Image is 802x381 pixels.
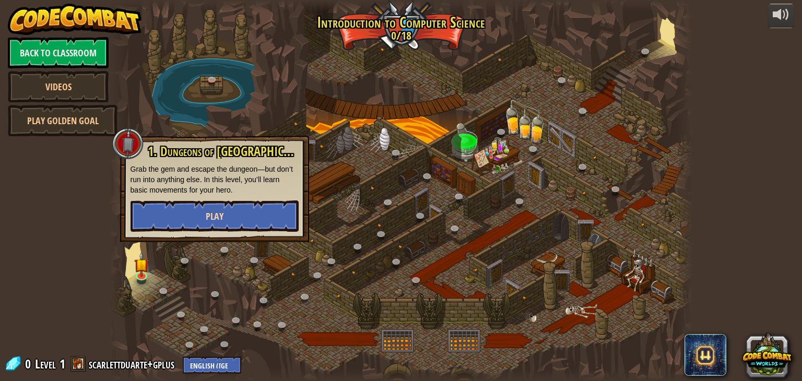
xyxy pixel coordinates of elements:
[8,71,109,102] a: Videos
[8,37,109,68] a: Back to Classroom
[25,355,34,372] span: 0
[8,4,141,35] img: CodeCombat - Learn how to code by playing a game
[131,164,299,195] p: Grab the gem and escape the dungeon—but don’t run into anything else. In this level, you’ll learn...
[131,200,299,232] button: Play
[8,105,117,136] a: Play Golden Goal
[206,210,223,223] span: Play
[768,4,794,28] button: Adjust volume
[148,142,317,160] span: 1. Dungeons of [GEOGRAPHIC_DATA]
[35,355,56,373] span: Level
[134,252,149,277] img: level-banner-started.png
[89,355,178,372] a: scarlettduarte+gplus
[60,355,65,372] span: 1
